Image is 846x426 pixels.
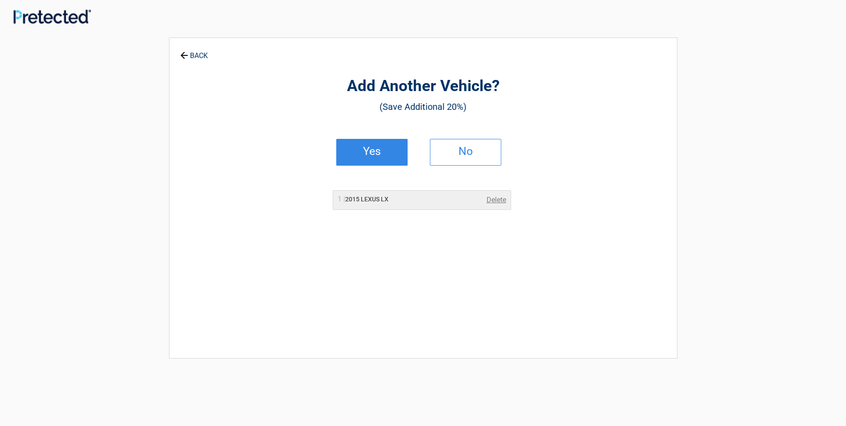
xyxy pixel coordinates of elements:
[439,148,492,155] h2: No
[219,76,628,97] h2: Add Another Vehicle?
[487,195,506,205] a: Delete
[219,99,628,114] h3: (Save Additional 20%)
[178,44,210,59] a: BACK
[13,9,91,23] img: Main Logo
[338,195,345,203] span: 1 |
[346,148,398,155] h2: Yes
[338,195,388,204] h2: 2015 LEXUS LX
